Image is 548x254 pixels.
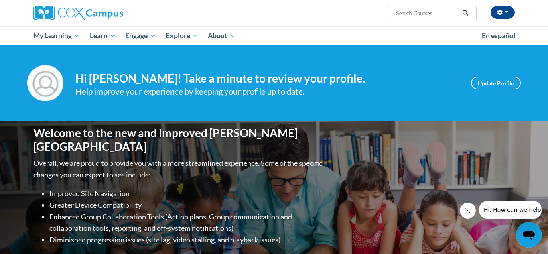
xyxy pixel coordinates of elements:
span: Hi. How can we help? [5,6,65,12]
span: My Learning [33,31,79,41]
li: Diminished progression issues (site lag, video stalling, and playback issues) [49,234,324,246]
span: Explore [166,31,198,41]
iframe: Close message [460,203,476,219]
a: About [203,26,241,45]
li: Enhanced Group Collaboration Tools (Action plans, Group communication and collaboration tools, re... [49,211,324,234]
div: Main menu [21,26,527,45]
h1: Welcome to the new and improved [PERSON_NAME][GEOGRAPHIC_DATA] [33,126,324,153]
a: Explore [160,26,203,45]
iframe: Message from company [479,201,542,219]
span: Learn [90,31,115,41]
p: Overall, we are proud to provide you with a more streamlined experience. Some of the specific cha... [33,157,324,181]
a: Cox Campus [33,6,186,20]
div: Help improve your experience by keeping your profile up to date. [75,85,459,98]
input: Search Courses [395,8,459,18]
h4: Hi [PERSON_NAME]! Take a minute to review your profile. [75,72,459,85]
li: Improved Site Navigation [49,188,324,199]
a: My Learning [28,26,85,45]
a: Learn [85,26,120,45]
img: Cox Campus [33,6,123,20]
img: Profile Image [27,65,63,101]
span: En español [482,31,516,40]
li: Greater Device Compatibility [49,199,324,211]
a: Update Profile [471,77,521,89]
button: Account Settings [491,6,515,19]
span: Engage [125,31,155,41]
button: Search [459,8,471,18]
span: About [208,31,235,41]
a: En español [477,27,521,44]
iframe: Button to launch messaging window [516,222,542,248]
a: Engage [120,26,160,45]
